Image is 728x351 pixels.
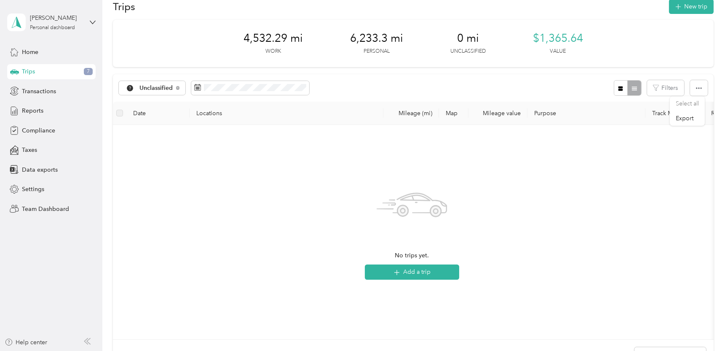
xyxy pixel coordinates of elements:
[22,146,37,154] span: Taxes
[84,68,93,76] span: 7
[647,80,684,96] button: Filters
[244,32,303,45] span: 4,532.29 mi
[190,102,383,125] th: Locations
[22,48,38,57] span: Home
[533,32,583,45] span: $1,365.64
[30,13,83,22] div: [PERSON_NAME]
[681,304,728,351] iframe: Everlance-gr Chat Button Frame
[457,32,479,45] span: 0 mi
[30,25,75,30] div: Personal dashboard
[527,102,645,125] th: Purpose
[350,32,403,45] span: 6,233.3 mi
[676,115,693,122] span: Export
[113,2,135,11] h1: Trips
[383,102,439,125] th: Mileage (mi)
[22,205,69,213] span: Team Dashboard
[645,102,704,125] th: Track Method
[22,185,44,194] span: Settings
[265,48,281,55] p: Work
[22,126,55,135] span: Compliance
[22,87,56,96] span: Transactions
[364,48,390,55] p: Personal
[22,165,58,174] span: Data exports
[22,106,43,115] span: Reports
[468,102,527,125] th: Mileage value
[22,67,35,76] span: Trips
[439,102,468,125] th: Map
[365,265,459,280] button: Add a trip
[5,338,48,347] button: Help center
[126,102,190,125] th: Date
[395,251,429,260] span: No trips yet.
[550,48,566,55] p: Value
[450,48,486,55] p: Unclassified
[139,85,173,91] span: Unclassified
